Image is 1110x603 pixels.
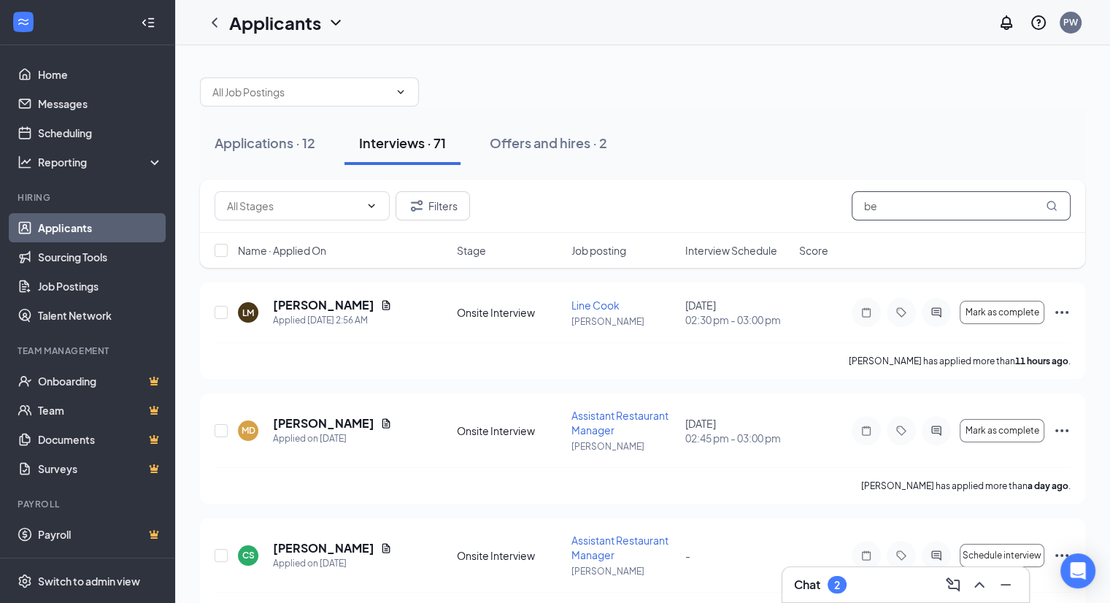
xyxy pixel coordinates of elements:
[941,573,965,596] button: ComposeMessage
[490,134,607,152] div: Offers and hires · 2
[685,312,790,327] span: 02:30 pm - 03:00 pm
[1063,16,1078,28] div: PW
[273,313,392,328] div: Applied [DATE] 2:56 AM
[212,84,389,100] input: All Job Postings
[366,200,377,212] svg: ChevronDown
[38,454,163,483] a: SurveysCrown
[238,243,326,258] span: Name · Applied On
[38,242,163,272] a: Sourcing Tools
[1015,356,1068,366] b: 11 hours ago
[1053,547,1071,564] svg: Ellipses
[38,520,163,549] a: PayrollCrown
[893,550,910,561] svg: Tag
[928,550,945,561] svg: ActiveChat
[1053,422,1071,439] svg: Ellipses
[242,549,255,561] div: CS
[960,301,1044,324] button: Mark as complete
[965,307,1038,318] span: Mark as complete
[227,198,360,214] input: All Stages
[685,416,790,445] div: [DATE]
[380,542,392,554] svg: Document
[685,549,690,562] span: -
[38,366,163,396] a: OnboardingCrown
[38,60,163,89] a: Home
[571,409,668,437] span: Assistant Restaurant Manager
[229,10,321,35] h1: Applicants
[38,213,163,242] a: Applicants
[457,243,486,258] span: Stage
[16,15,31,29] svg: WorkstreamLogo
[38,155,163,169] div: Reporting
[968,573,991,596] button: ChevronUp
[963,550,1041,561] span: Schedule interview
[849,355,1071,367] p: [PERSON_NAME] has applied more than .
[1030,14,1047,31] svg: QuestionInfo
[893,307,910,318] svg: Tag
[685,298,790,327] div: [DATE]
[38,301,163,330] a: Talent Network
[18,345,160,357] div: Team Management
[457,423,562,438] div: Onsite Interview
[834,579,840,591] div: 2
[206,14,223,31] svg: ChevronLeft
[571,565,677,577] p: [PERSON_NAME]
[857,425,875,437] svg: Note
[18,191,160,204] div: Hiring
[273,556,392,571] div: Applied on [DATE]
[857,307,875,318] svg: Note
[997,576,1014,594] svg: Minimize
[928,425,945,437] svg: ActiveChat
[38,118,163,147] a: Scheduling
[141,15,155,30] svg: Collapse
[960,419,1044,442] button: Mark as complete
[408,197,425,215] svg: Filter
[1053,304,1071,321] svg: Ellipses
[971,576,988,594] svg: ChevronUp
[38,89,163,118] a: Messages
[273,431,392,446] div: Applied on [DATE]
[395,86,406,98] svg: ChevronDown
[38,272,163,301] a: Job Postings
[1046,200,1057,212] svg: MagnifyingGlass
[685,243,777,258] span: Interview Schedule
[242,307,254,319] div: LM
[861,480,1071,492] p: [PERSON_NAME] has applied more than .
[571,534,668,561] span: Assistant Restaurant Manager
[1060,553,1095,588] div: Open Intercom Messenger
[571,315,677,328] p: [PERSON_NAME]
[457,548,562,563] div: Onsite Interview
[38,574,140,588] div: Switch to admin view
[928,307,945,318] svg: ActiveChat
[18,574,32,588] svg: Settings
[994,573,1017,596] button: Minimize
[799,243,828,258] span: Score
[396,191,470,220] button: Filter Filters
[273,297,374,313] h5: [PERSON_NAME]
[852,191,1071,220] input: Search in interviews
[571,299,620,312] span: Line Cook
[18,155,32,169] svg: Analysis
[242,424,255,437] div: MD
[965,426,1038,436] span: Mark as complete
[457,305,562,320] div: Onsite Interview
[893,425,910,437] svg: Tag
[18,498,160,510] div: Payroll
[944,576,962,594] svg: ComposeMessage
[1028,480,1068,491] b: a day ago
[685,431,790,445] span: 02:45 pm - 03:00 pm
[571,440,677,453] p: [PERSON_NAME]
[273,540,374,556] h5: [PERSON_NAME]
[571,243,626,258] span: Job posting
[857,550,875,561] svg: Note
[960,544,1044,567] button: Schedule interview
[380,299,392,311] svg: Document
[794,577,820,593] h3: Chat
[327,14,344,31] svg: ChevronDown
[359,134,446,152] div: Interviews · 71
[215,134,315,152] div: Applications · 12
[380,418,392,429] svg: Document
[38,425,163,454] a: DocumentsCrown
[998,14,1015,31] svg: Notifications
[38,396,163,425] a: TeamCrown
